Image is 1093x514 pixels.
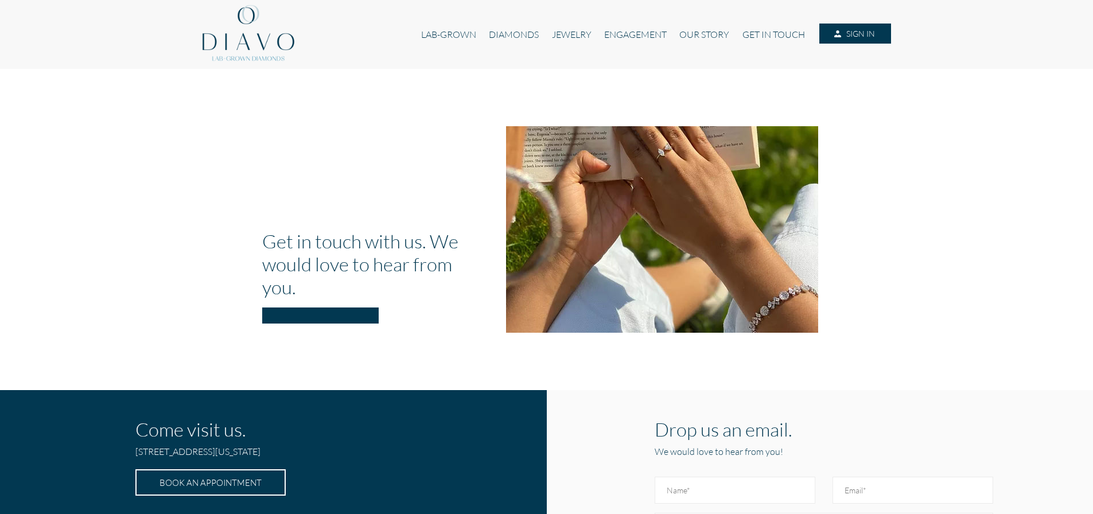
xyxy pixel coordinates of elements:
img: get-in-touch [506,126,818,333]
input: Name* [655,477,815,504]
input: Email* [833,477,993,504]
h5: [STREET_ADDRESS][US_STATE] [135,445,402,462]
h1: Get in touch with us. We would love to hear from you. [262,229,489,298]
a: JEWELRY [545,24,597,45]
a: LAB-GROWN [415,24,483,45]
a: DIAMONDS [483,24,545,45]
a: OUR STORY [673,24,736,45]
a: GET IN TOUCH [736,24,811,45]
a: ENGAGEMENT [598,24,673,45]
h1: Come visit us. [135,418,402,441]
a: SIGN IN [819,24,890,44]
a: BOOK AN APPOINTMENT [135,469,286,496]
span: BOOK AN APPOINTMENT [160,477,262,488]
h5: We would love to hear from you! [655,445,993,458]
h1: Drop us an email. [655,418,993,441]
